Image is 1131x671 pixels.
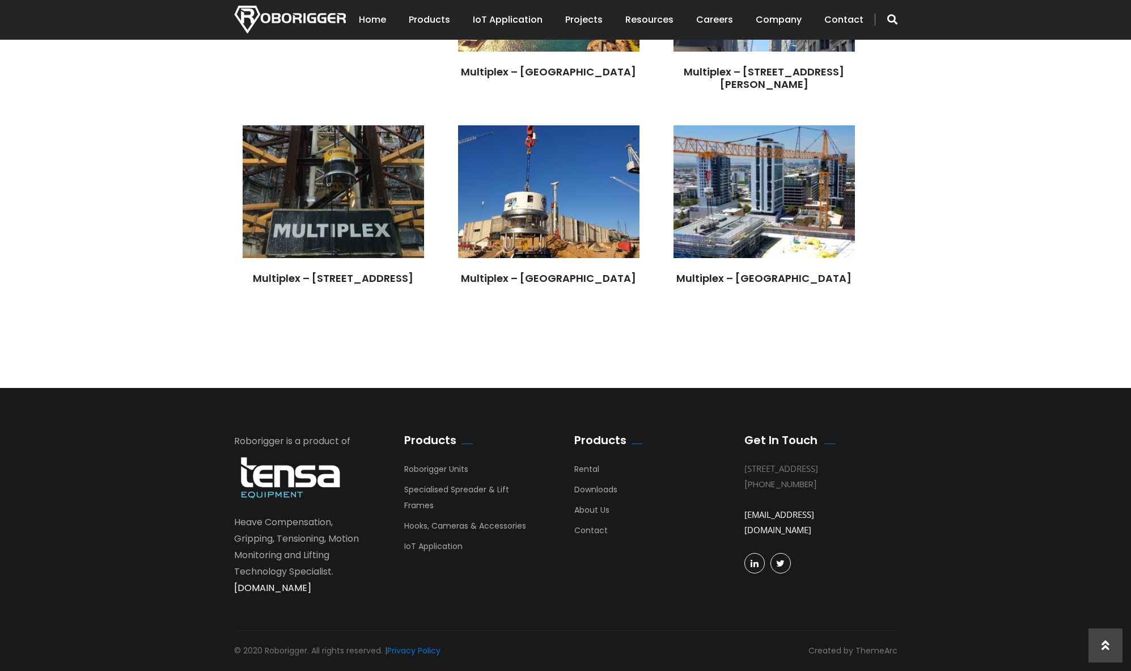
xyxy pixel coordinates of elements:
a: Multiplex – [GEOGRAPHIC_DATA] [461,271,636,285]
a: About Us [574,504,609,521]
a: [DOMAIN_NAME] [234,581,311,594]
a: Downloads [574,484,617,501]
a: Resources [625,2,673,37]
a: Careers [696,2,733,37]
a: Contact [574,525,608,542]
h2: Get In Touch [744,433,817,447]
div: [PHONE_NUMBER] [744,476,880,492]
a: Rental [574,463,599,480]
div: Roborigger is a product of Heave Compensation, Gripping, Tensioning, Motion Monitoring and Liftin... [234,433,370,597]
a: Contact [824,2,863,37]
img: Nortech [234,6,346,33]
div: [STREET_ADDRESS] [744,461,880,476]
a: Multiplex – [STREET_ADDRESS][PERSON_NAME] [684,65,844,91]
a: Multiplex – [GEOGRAPHIC_DATA] [461,65,636,79]
a: linkedin [744,553,765,573]
a: Twitter [770,553,791,573]
a: Products [409,2,450,37]
a: Multiplex – [STREET_ADDRESS] [253,271,413,285]
h2: Products [404,433,456,447]
a: Home [359,2,386,37]
div: © 2020 Roborigger. All rights reserved. | [234,643,440,659]
h2: Products [574,433,626,447]
a: IoT Application [473,2,543,37]
a: Company [756,2,802,37]
div: Created by ThemeArc [808,643,897,659]
a: Hooks, Cameras & Accessories [404,520,526,537]
a: [EMAIL_ADDRESS][DOMAIN_NAME] [744,509,814,535]
a: Multiplex – [GEOGRAPHIC_DATA] [676,271,852,285]
a: Specialised Spreader & Lift Frames [404,484,509,517]
a: Roborigger Units [404,463,468,480]
a: Projects [565,2,603,37]
a: Privacy Policy [387,645,440,656]
a: IoT Application [404,541,463,558]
